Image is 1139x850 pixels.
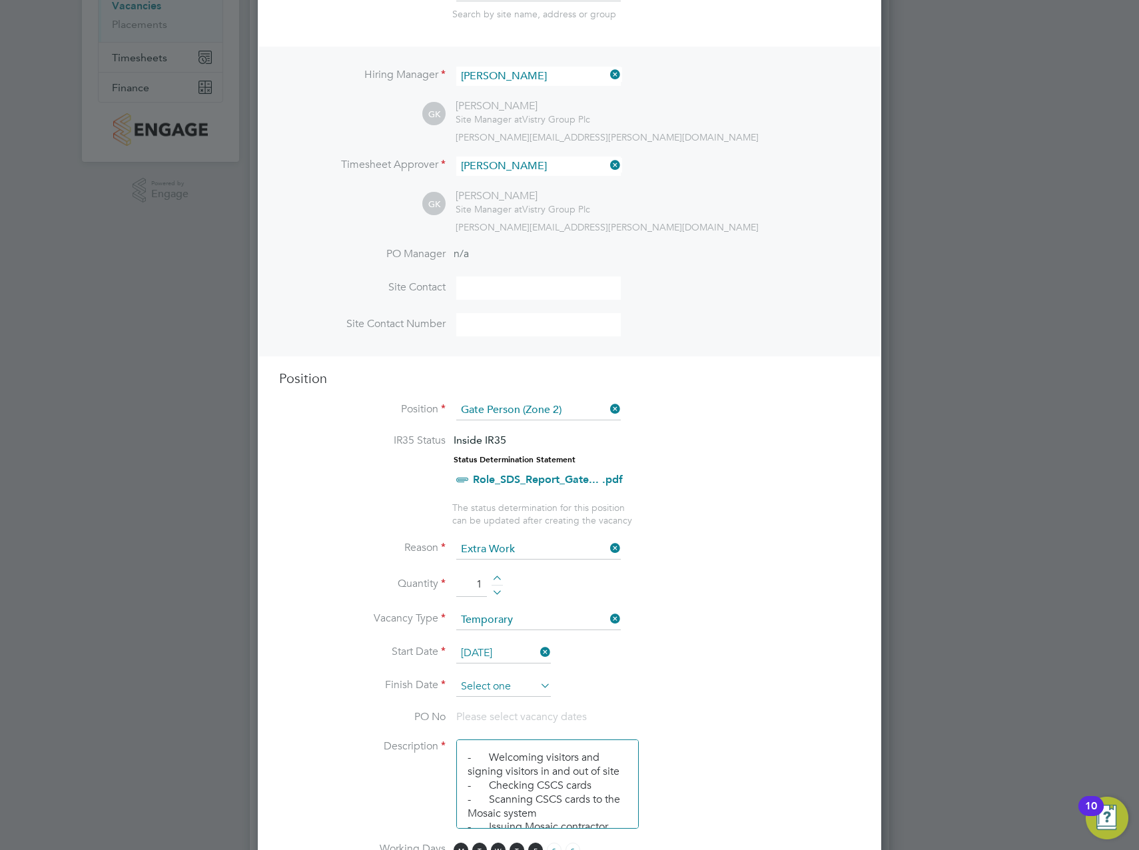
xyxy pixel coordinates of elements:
[456,113,590,125] div: Vistry Group Plc
[279,317,446,331] label: Site Contact Number
[454,455,575,464] strong: Status Determination Statement
[279,739,446,753] label: Description
[454,434,506,446] span: Inside IR35
[279,541,446,555] label: Reason
[456,610,621,630] input: Select one
[456,67,621,86] input: Search for...
[279,158,446,172] label: Timesheet Approver
[456,710,587,723] span: Please select vacancy dates
[279,68,446,82] label: Hiring Manager
[456,540,621,560] input: Select one
[279,710,446,724] label: PO No
[456,643,551,663] input: Select one
[454,247,469,260] span: n/a
[456,203,590,215] div: Vistry Group Plc
[452,502,632,526] span: The status determination for this position can be updated after creating the vacancy
[456,400,621,420] input: Search for...
[473,473,623,486] a: Role_SDS_Report_Gate... .pdf
[456,221,759,233] span: [PERSON_NAME][EMAIL_ADDRESS][PERSON_NAME][DOMAIN_NAME]
[279,645,446,659] label: Start Date
[279,434,446,448] label: IR35 Status
[456,677,551,697] input: Select one
[422,193,446,216] span: GK
[422,103,446,126] span: GK
[456,99,590,113] div: [PERSON_NAME]
[279,247,446,261] label: PO Manager
[456,157,621,176] input: Search for...
[279,280,446,294] label: Site Contact
[452,8,616,20] span: Search by site name, address or group
[456,113,522,125] span: Site Manager at
[456,131,759,143] span: [PERSON_NAME][EMAIL_ADDRESS][PERSON_NAME][DOMAIN_NAME]
[456,203,522,215] span: Site Manager at
[279,402,446,416] label: Position
[279,370,860,387] h3: Position
[1086,797,1128,839] button: Open Resource Center, 10 new notifications
[279,678,446,692] label: Finish Date
[279,577,446,591] label: Quantity
[1085,806,1097,823] div: 10
[279,612,446,626] label: Vacancy Type
[456,189,590,203] div: [PERSON_NAME]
